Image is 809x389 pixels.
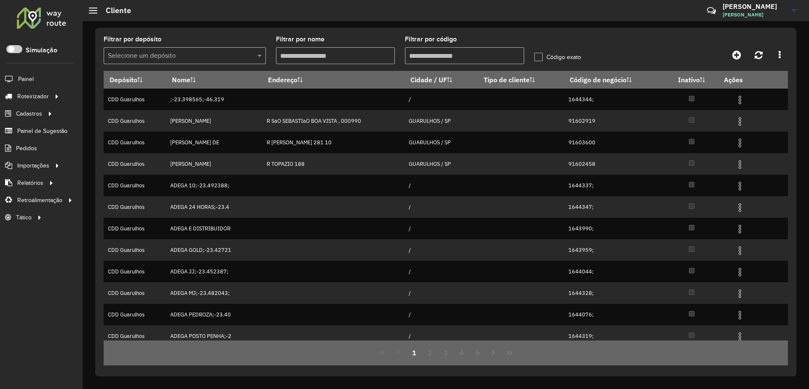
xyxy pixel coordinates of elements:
[564,196,665,218] td: 1644347;
[18,75,34,84] span: Painel
[166,239,263,261] td: ADEGA GOLD;-23.42721
[404,89,478,110] td: /
[501,345,517,361] button: Last Page
[404,261,478,282] td: /
[263,71,404,89] th: Endereço
[26,45,57,55] label: Simulação
[406,345,422,361] button: 1
[404,239,478,261] td: /
[263,132,404,153] td: R [PERSON_NAME] 281 10
[564,132,665,153] td: 91603600
[702,2,721,20] a: Contato Rápido
[485,345,501,361] button: Next Page
[16,109,42,118] span: Cadastros
[104,71,166,89] th: Depósito
[104,218,166,239] td: CDD Guarulhos
[166,153,263,175] td: [PERSON_NAME]
[263,153,404,175] td: R TOPAZIO 188
[404,153,478,175] td: GUARULHOS / SP
[564,325,665,347] td: 1644319;
[404,175,478,196] td: /
[166,325,263,347] td: ADEGA POSTO PENHA;-2
[166,89,263,110] td: ;-23.398565;-46.319
[564,304,665,325] td: 1644076;
[405,34,457,44] label: Filtrar por código
[104,34,161,44] label: Filtrar por depósito
[166,110,263,132] td: [PERSON_NAME]
[404,196,478,218] td: /
[166,175,263,196] td: ADEGA 10;-23.492388;
[438,345,454,361] button: 3
[723,3,786,11] h3: [PERSON_NAME]
[104,110,166,132] td: CDD Guarulhos
[104,175,166,196] td: CDD Guarulhos
[718,71,769,89] th: Ações
[17,178,43,187] span: Relatórios
[166,261,263,282] td: ADEGA JJ;-23.452387;
[104,153,166,175] td: CDD Guarulhos
[665,71,718,89] th: Inativo
[564,175,665,196] td: 1644337;
[166,132,263,153] td: [PERSON_NAME] DE
[104,325,166,347] td: CDD Guarulhos
[564,282,665,304] td: 1644328;
[276,34,324,44] label: Filtrar por nome
[166,282,263,304] td: ADEGA MJ;-23.482043;
[16,213,32,222] span: Tático
[404,282,478,304] td: /
[104,282,166,304] td: CDD Guarulhos
[470,345,486,361] button: 5
[104,89,166,110] td: CDD Guarulhos
[564,261,665,282] td: 1644044;
[404,71,478,89] th: Cidade / UF
[263,110,404,132] td: R SaO SEBASTIaO BOA VISTA , 000990
[723,11,786,19] span: [PERSON_NAME]
[564,218,665,239] td: 1643990;
[17,127,67,135] span: Painel de Sugestão
[166,71,263,89] th: Nome
[564,153,665,175] td: 91602458
[478,71,564,89] th: Tipo de cliente
[104,132,166,153] td: CDD Guarulhos
[564,239,665,261] td: 1643959;
[104,304,166,325] td: CDD Guarulhos
[104,239,166,261] td: CDD Guarulhos
[104,261,166,282] td: CDD Guarulhos
[166,304,263,325] td: ADEGA PEDROZA;-23.40
[454,345,470,361] button: 4
[104,196,166,218] td: CDD Guarulhos
[17,161,49,170] span: Importações
[404,132,478,153] td: GUARULHOS / SP
[17,196,62,205] span: Retroalimentação
[404,218,478,239] td: /
[97,6,131,15] h2: Cliente
[17,92,49,101] span: Roteirizador
[564,110,665,132] td: 91602919
[166,218,263,239] td: ADEGA E DISTRIBUIDOR
[564,71,665,89] th: Código de negócio
[404,325,478,347] td: /
[534,53,581,62] label: Código exato
[404,304,478,325] td: /
[422,345,438,361] button: 2
[564,89,665,110] td: 1644344;
[166,196,263,218] td: ADEGA 24 HORAS;-23.4
[16,144,37,153] span: Pedidos
[404,110,478,132] td: GUARULHOS / SP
